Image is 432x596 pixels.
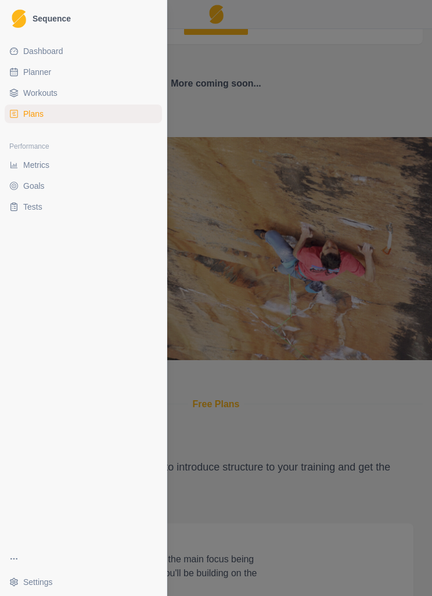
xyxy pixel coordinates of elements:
[5,5,162,33] a: LogoSequence
[33,15,71,23] span: Sequence
[5,84,162,102] a: Workouts
[23,180,45,192] span: Goals
[12,9,26,28] img: Logo
[23,108,44,120] span: Plans
[23,201,42,213] span: Tests
[5,105,162,123] a: Plans
[23,87,57,99] span: Workouts
[5,156,162,174] a: Metrics
[5,573,162,591] button: Settings
[5,63,162,81] a: Planner
[5,42,162,60] a: Dashboard
[23,66,51,78] span: Planner
[23,159,49,171] span: Metrics
[5,177,162,195] a: Goals
[5,137,162,156] div: Performance
[5,198,162,216] a: Tests
[23,45,63,57] span: Dashboard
